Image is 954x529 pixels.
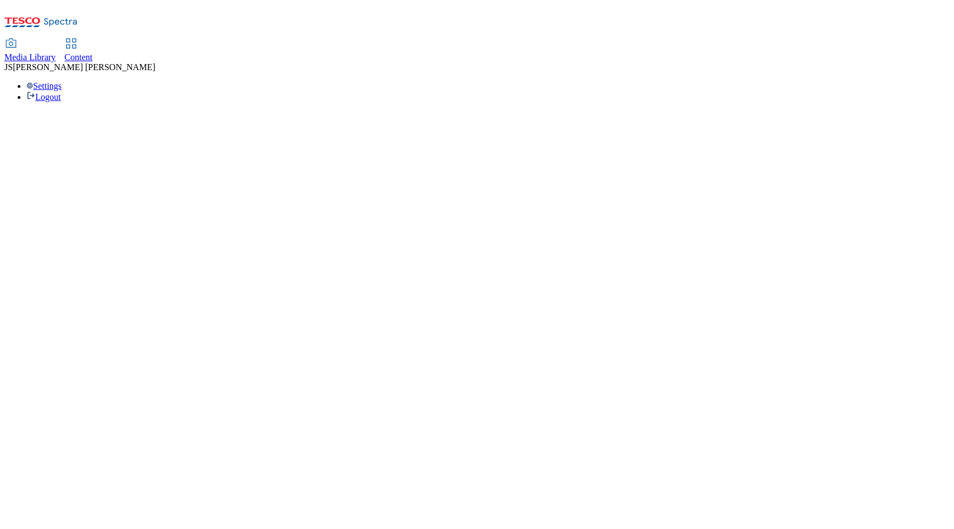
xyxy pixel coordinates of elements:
span: Content [65,52,93,62]
a: Logout [26,92,61,102]
span: Media Library [4,52,56,62]
a: Settings [26,81,62,91]
a: Content [65,39,93,62]
span: JS [4,62,13,72]
span: [PERSON_NAME] [PERSON_NAME] [13,62,155,72]
a: Media Library [4,39,56,62]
